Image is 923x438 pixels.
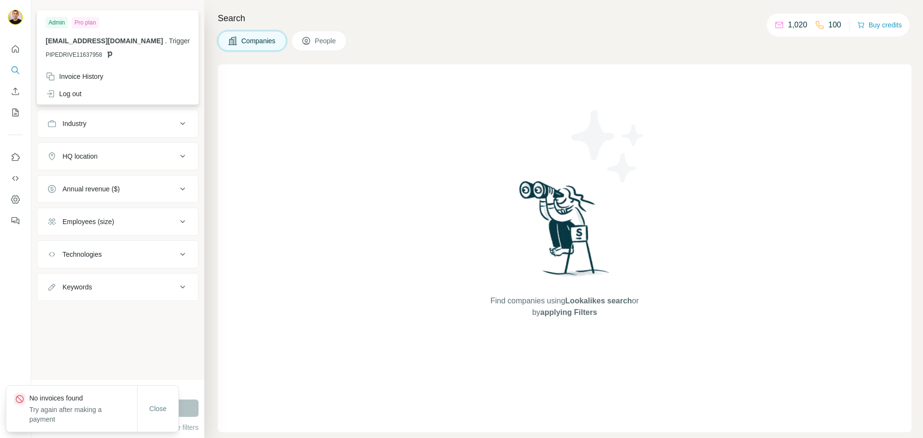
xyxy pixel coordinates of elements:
button: Close [143,400,174,417]
span: Companies [241,36,276,46]
button: Hide [167,6,204,20]
img: Surfe Illustration - Woman searching with binoculars [515,178,615,286]
span: Close [150,404,167,413]
span: . [165,37,167,45]
button: My lists [8,104,23,121]
button: Use Surfe on LinkedIn [8,149,23,166]
span: Lookalikes search [565,297,632,305]
button: Employees (size) [37,210,198,233]
div: Annual revenue ($) [62,184,120,194]
div: HQ location [62,151,98,161]
div: Employees (size) [62,217,114,226]
span: People [315,36,337,46]
span: Trigger [169,37,190,45]
button: Quick start [8,40,23,58]
p: No invoices found [29,393,137,403]
div: Technologies [62,250,102,259]
div: Keywords [62,282,92,292]
button: Feedback [8,212,23,229]
div: Pro plan [72,17,99,28]
button: Keywords [37,275,198,299]
span: applying Filters [540,308,597,316]
img: Avatar [8,10,23,25]
p: 100 [828,19,841,31]
button: Industry [37,112,198,135]
div: Admin [46,17,68,28]
button: Enrich CSV [8,83,23,100]
button: HQ location [37,145,198,168]
button: Annual revenue ($) [37,177,198,200]
button: Dashboard [8,191,23,208]
button: Search [8,62,23,79]
button: Buy credits [857,18,902,32]
h4: Search [218,12,911,25]
div: Industry [62,119,87,128]
span: [EMAIL_ADDRESS][DOMAIN_NAME] [46,37,163,45]
div: Log out [46,89,82,99]
p: Try again after making a payment [29,405,137,424]
span: Find companies using or by [487,295,641,318]
img: Surfe Illustration - Stars [565,103,651,189]
div: Invoice History [46,72,103,81]
div: New search [37,9,67,17]
button: Use Surfe API [8,170,23,187]
p: 1,020 [788,19,807,31]
button: Technologies [37,243,198,266]
span: PIPEDRIVE11637958 [46,50,102,59]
